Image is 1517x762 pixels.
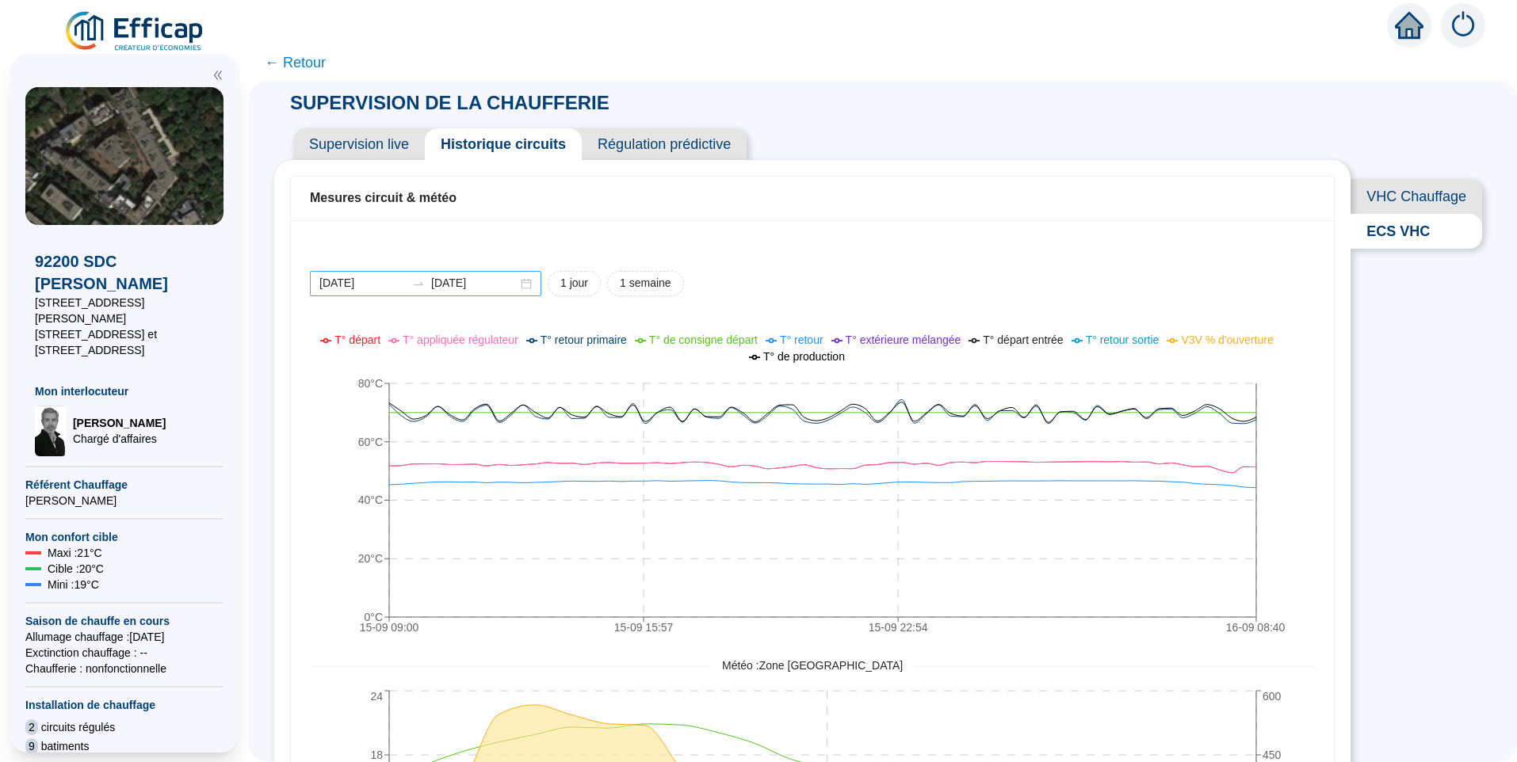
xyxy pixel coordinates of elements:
button: 1 jour [548,271,601,296]
span: Supervision live [293,128,425,160]
span: ECS VHC [1351,214,1482,249]
tspan: 24 [370,690,383,703]
span: T° départ [334,333,380,346]
tspan: 80°C [358,377,383,390]
tspan: 0°C [365,611,384,623]
tspan: 16-09 08:40 [1226,621,1286,634]
span: to [412,277,425,290]
span: T° retour primaire [541,333,627,346]
span: T° retour sortie [1086,333,1160,346]
span: ← Retour [265,51,326,74]
div: Mesures circuit & météo [310,189,1315,208]
span: Maxi : 21 °C [48,545,102,561]
span: T° appliquée régulateur [403,333,518,346]
span: 9 [25,738,38,754]
span: T° extérieure mélangée [846,333,961,346]
span: Mon confort cible [25,529,224,545]
span: home [1395,11,1423,40]
span: T° départ entrée [983,333,1063,346]
span: SUPERVISION DE LA CHAUFFERIE [274,92,625,113]
span: Référent Chauffage [25,477,224,493]
span: 92200 SDC [PERSON_NAME] [35,250,214,295]
span: circuits régulés [41,719,115,735]
span: Chaufferie : non fonctionnelle [25,661,224,676]
img: alerts [1441,3,1485,48]
span: Météo : Zone [GEOGRAPHIC_DATA] [711,657,914,674]
span: Exctinction chauffage : -- [25,645,224,661]
span: T° de consigne départ [649,333,758,346]
img: efficap energie logo [63,10,207,54]
span: [PERSON_NAME] [25,493,224,509]
span: swap-right [412,277,425,290]
span: V3V % d'ouverture [1181,333,1273,346]
span: Régulation prédictive [582,128,747,160]
span: [PERSON_NAME] [73,415,166,431]
span: Installation de chauffage [25,697,224,713]
input: Date de fin [431,275,518,291]
span: 1 jour [560,275,588,291]
span: Chargé d'affaires [73,431,166,447]
span: 1 semaine [620,275,671,291]
span: Mon interlocuteur [35,383,214,399]
span: T° de production [763,350,845,363]
tspan: 600 [1263,690,1282,703]
tspan: 20°C [358,552,383,565]
span: VHC Chauffage [1351,179,1482,214]
tspan: 40°C [358,493,383,506]
span: 2 [25,719,38,735]
tspan: 60°C [358,435,383,448]
span: Mini : 19 °C [48,577,99,592]
tspan: 15-09 22:54 [869,621,928,634]
span: double-left [212,70,224,81]
tspan: 450 [1263,749,1282,761]
span: batiments [41,738,90,754]
span: [STREET_ADDRESS] et [STREET_ADDRESS] [35,326,214,358]
span: Cible : 20 °C [48,561,104,577]
button: 1 semaine [607,271,684,296]
span: Historique circuits [425,128,582,160]
span: Allumage chauffage : [DATE] [25,629,224,645]
span: T° retour [780,333,823,346]
tspan: 15-09 15:57 [614,621,674,634]
tspan: 18 [370,749,383,761]
tspan: 15-09 09:00 [360,621,419,634]
input: Date de début [319,275,406,291]
img: Chargé d'affaires [35,406,67,456]
span: [STREET_ADDRESS][PERSON_NAME] [35,295,214,326]
span: Saison de chauffe en cours [25,613,224,629]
